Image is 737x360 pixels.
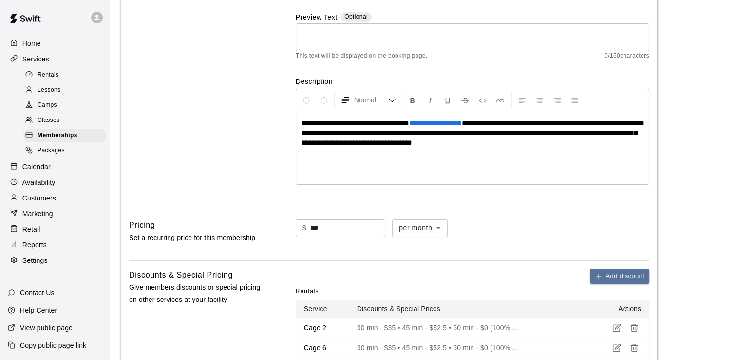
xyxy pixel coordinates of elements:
button: Center Align [531,91,548,109]
div: Classes [23,114,106,127]
span: Rentals [38,70,59,80]
p: Reports [22,240,47,250]
p: Calendar [22,162,51,172]
span: Optional [344,13,368,20]
span: Classes [38,116,59,125]
a: Memberships [23,128,110,143]
button: Insert Link [492,91,509,109]
p: Help Center [20,305,57,315]
span: 0 / 150 characters [605,51,649,61]
p: Cage 6 [304,343,341,353]
h6: Discounts & Special Pricing [129,269,233,281]
span: Lessons [38,85,61,95]
div: per month [392,219,448,237]
a: Home [8,36,102,51]
button: Format Underline [439,91,456,109]
a: Packages [23,143,110,159]
p: Contact Us [20,288,55,298]
p: View public page [20,323,73,333]
button: Undo [298,91,315,109]
a: Calendar [8,160,102,174]
p: Services [22,54,49,64]
span: Memberships [38,131,77,140]
a: Reports [8,238,102,252]
p: Retail [22,224,40,234]
th: Actions [590,300,649,318]
span: Rentals [296,284,319,300]
div: Rentals [23,68,106,82]
div: Camps [23,99,106,112]
a: Retail [8,222,102,237]
p: Settings [22,256,48,265]
p: Customers [22,193,56,203]
p: Availability [22,178,56,187]
a: Marketing [8,206,102,221]
button: Formatting Options [337,91,400,109]
a: Settings [8,253,102,268]
button: Insert Code [474,91,491,109]
p: Copy public page link [20,340,86,350]
div: Lessons [23,83,106,97]
span: Normal [354,95,388,105]
p: $ [302,223,306,233]
button: Format Bold [404,91,421,109]
p: 30 min - $35 • 45 min - $52.5 • 60 min - $0 (100% ... [357,323,583,333]
p: Home [22,39,41,48]
h6: Pricing [129,219,155,232]
p: Give members discounts or special pricing on other services at your facility [129,281,265,306]
a: Classes [23,113,110,128]
button: Add discount [590,269,649,284]
p: 30 min - $35 • 45 min - $52.5 • 60 min - $0 (100% ... [357,343,583,353]
button: Format Strikethrough [457,91,473,109]
button: Left Align [514,91,530,109]
p: Marketing [22,209,53,219]
button: Justify Align [567,91,583,109]
div: Packages [23,144,106,158]
span: Packages [38,146,65,156]
label: Description [296,77,649,86]
a: Customers [8,191,102,205]
a: Rentals [23,67,110,82]
button: Redo [316,91,332,109]
a: Lessons [23,82,110,98]
div: Memberships [23,129,106,142]
label: Preview Text [296,12,338,23]
button: Right Align [549,91,566,109]
th: Discounts & Special Prices [349,300,590,318]
button: Format Italics [422,91,438,109]
a: Camps [23,98,110,113]
a: Availability [8,175,102,190]
p: Cage 2 [304,323,341,333]
p: Set a recurring price for this membership [129,232,265,244]
a: Services [8,52,102,66]
th: Service [296,300,349,318]
span: Camps [38,100,57,110]
span: This text will be displayed on the booking page. [296,51,428,61]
